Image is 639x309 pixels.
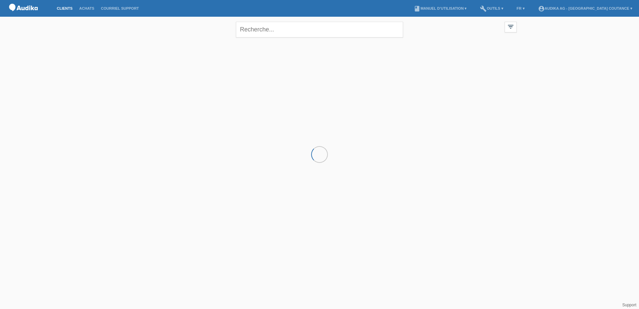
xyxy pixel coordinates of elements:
i: book [414,5,420,12]
i: filter_list [507,23,514,30]
i: account_circle [538,5,545,12]
a: buildOutils ▾ [477,6,506,10]
a: Courriel Support [98,6,142,10]
a: account_circleAudika AG - [GEOGRAPHIC_DATA] Coutance ▾ [535,6,636,10]
a: FR ▾ [513,6,528,10]
a: Support [622,303,636,307]
a: bookManuel d’utilisation ▾ [410,6,470,10]
input: Recherche... [236,22,403,37]
i: build [480,5,487,12]
a: Clients [53,6,76,10]
a: Achats [76,6,98,10]
a: POS — MF Group [7,13,40,18]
